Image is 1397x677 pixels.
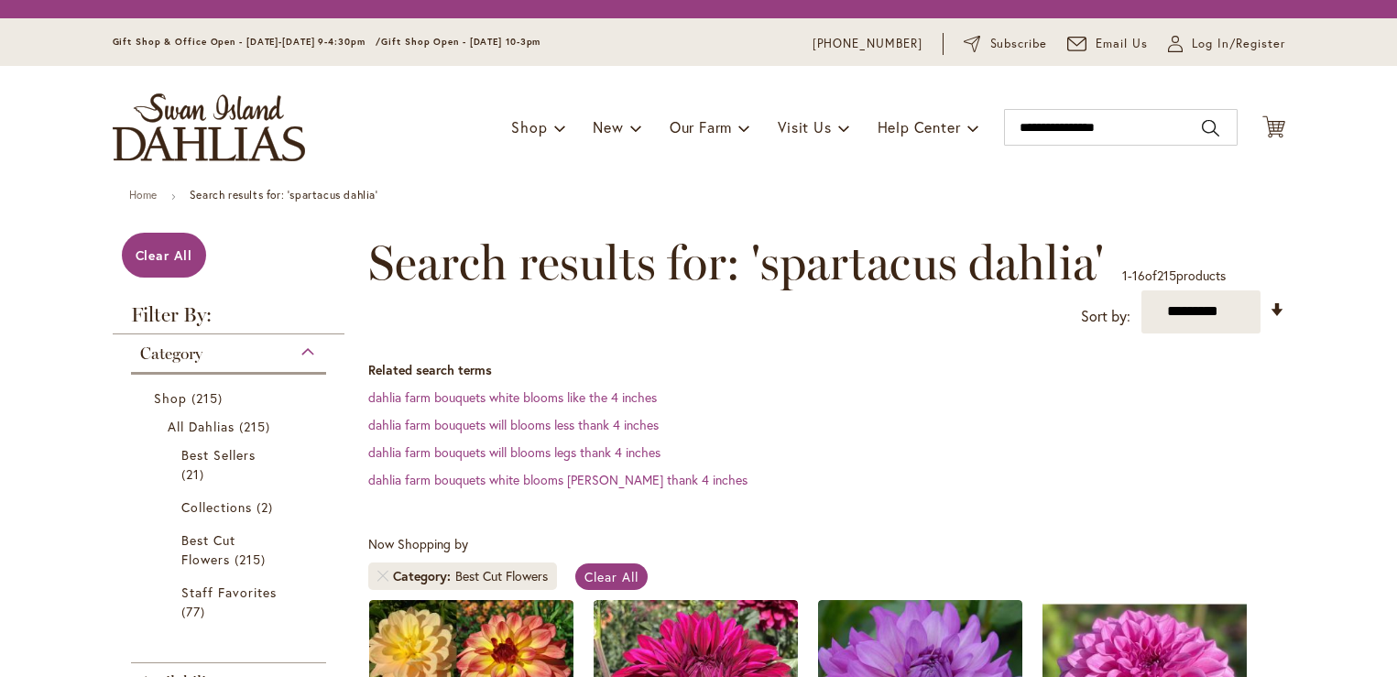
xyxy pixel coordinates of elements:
span: Subscribe [990,35,1048,53]
a: dahlia farm bouquets white blooms [PERSON_NAME] thank 4 inches [368,471,748,488]
span: Now Shopping by [368,535,468,552]
span: 16 [1132,267,1145,284]
span: Log In/Register [1192,35,1285,53]
a: Remove Category Best Cut Flowers [377,571,388,582]
span: 215 [191,388,227,408]
a: [PHONE_NUMBER] [813,35,923,53]
span: 215 [239,417,275,436]
a: Collections [181,497,281,517]
strong: Search results for: 'spartacus dahlia' [190,188,378,202]
span: Collections [181,498,253,516]
span: New [593,117,623,136]
span: 77 [181,602,210,621]
strong: Filter By: [113,305,345,334]
span: 2 [256,497,278,517]
span: Category [393,567,455,585]
span: All Dahlias [168,418,235,435]
span: Shop [154,389,187,407]
a: Subscribe [964,35,1047,53]
span: Best Sellers [181,446,256,464]
a: dahlia farm bouquets will blooms less thank 4 inches [368,416,659,433]
a: Email Us [1067,35,1148,53]
span: Gift Shop Open - [DATE] 10-3pm [381,36,540,48]
a: Clear All [575,563,648,590]
div: Best Cut Flowers [455,567,548,585]
a: store logo [113,93,305,161]
span: Clear All [136,246,193,264]
a: Shop [154,388,309,408]
span: Visit Us [778,117,831,136]
a: dahlia farm bouquets will blooms legs thank 4 inches [368,443,660,461]
p: - of products [1122,261,1226,290]
span: 215 [1157,267,1176,284]
span: Category [140,344,202,364]
span: 21 [181,464,209,484]
span: Clear All [584,568,638,585]
label: Sort by: [1081,300,1130,333]
dt: Related search terms [368,361,1285,379]
span: 215 [235,550,270,569]
a: Best Cut Flowers [181,530,281,569]
a: Log In/Register [1168,35,1285,53]
a: All Dahlias [168,417,295,436]
span: Help Center [878,117,961,136]
a: Clear All [122,233,207,278]
span: Staff Favorites [181,584,278,601]
span: Email Us [1096,35,1148,53]
span: Shop [511,117,547,136]
a: Staff Favorites [181,583,281,621]
span: Search results for: 'spartacus dahlia' [368,235,1104,290]
span: Our Farm [670,117,732,136]
span: 1 [1122,267,1128,284]
span: Gift Shop & Office Open - [DATE]-[DATE] 9-4:30pm / [113,36,382,48]
a: Home [129,188,158,202]
a: Best Sellers [181,445,281,484]
a: dahlia farm bouquets white blooms like the 4 inches [368,388,657,406]
span: Best Cut Flowers [181,531,235,568]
